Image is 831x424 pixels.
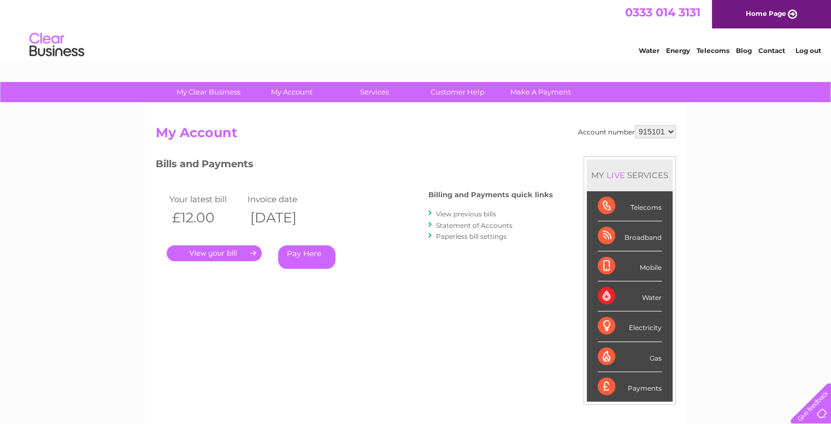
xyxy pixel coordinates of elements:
a: Contact [758,46,785,55]
a: Make A Payment [496,82,586,102]
h3: Bills and Payments [156,156,553,175]
a: Customer Help [412,82,503,102]
div: LIVE [604,170,627,180]
h4: Billing and Payments quick links [428,191,553,199]
a: Pay Here [278,245,335,269]
a: Telecoms [697,46,729,55]
td: Invoice date [245,192,323,207]
a: 0333 014 3131 [625,5,700,19]
th: £12.00 [167,207,245,229]
div: Payments [598,372,662,402]
a: Statement of Accounts [436,221,512,229]
a: My Clear Business [163,82,254,102]
div: Water [598,281,662,311]
a: My Account [246,82,337,102]
a: Paperless bill settings [436,232,506,240]
div: Mobile [598,251,662,281]
a: View previous bills [436,210,496,218]
a: Water [639,46,659,55]
h2: My Account [156,125,676,146]
div: Electricity [598,311,662,341]
a: Energy [666,46,690,55]
img: logo.png [29,28,85,62]
div: Account number [578,125,676,138]
td: Your latest bill [167,192,245,207]
a: . [167,245,262,261]
a: Blog [736,46,752,55]
div: Broadband [598,221,662,251]
div: MY SERVICES [587,160,673,191]
div: Clear Business is a trading name of Verastar Limited (registered in [GEOGRAPHIC_DATA] No. 3667643... [158,6,674,53]
a: Log out [795,46,821,55]
div: Telecoms [598,191,662,221]
th: [DATE] [245,207,323,229]
div: Gas [598,342,662,372]
a: Services [329,82,420,102]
